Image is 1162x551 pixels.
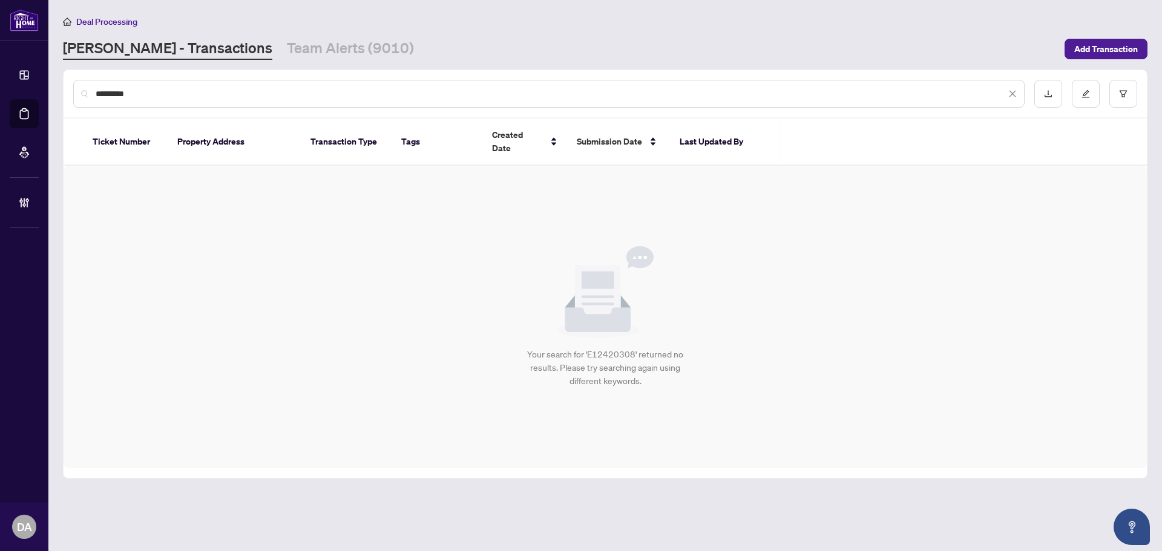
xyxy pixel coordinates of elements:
span: Add Transaction [1074,39,1138,59]
th: Created Date [482,119,567,166]
a: [PERSON_NAME] - Transactions [63,38,272,60]
span: close [1008,90,1017,98]
span: home [63,18,71,26]
button: Open asap [1114,509,1150,545]
th: Ticket Number [83,119,168,166]
img: logo [10,9,39,31]
img: Null State Icon [557,246,654,338]
button: Add Transaction [1065,39,1147,59]
span: filter [1119,90,1128,98]
a: Team Alerts (9010) [287,38,414,60]
span: Submission Date [577,135,642,148]
button: filter [1109,80,1137,108]
th: Last Updated By [670,119,761,166]
th: Transaction Type [301,119,392,166]
th: Property Address [168,119,301,166]
button: download [1034,80,1062,108]
th: Submission Date [567,119,670,166]
span: DA [17,518,32,535]
button: edit [1072,80,1100,108]
span: download [1044,90,1052,98]
span: edit [1082,90,1090,98]
span: Deal Processing [76,16,137,27]
span: Created Date [492,128,543,155]
th: Tags [392,119,482,166]
div: Your search for 'E12420308' returned no results. Please try searching again using different keywo... [524,348,688,388]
